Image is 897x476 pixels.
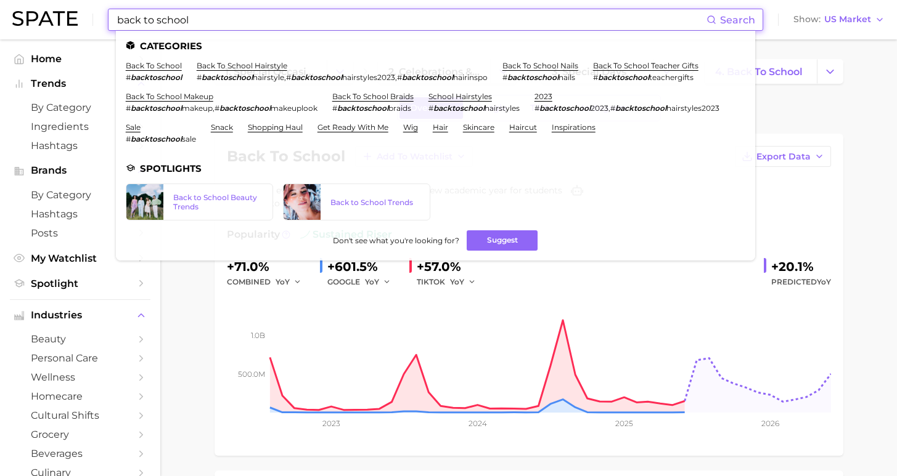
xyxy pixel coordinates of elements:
[126,61,182,70] a: back to school
[31,140,129,151] span: Hashtags
[342,73,395,82] span: hairstyles2023
[450,275,477,289] button: YoY
[248,123,303,132] a: shopping haul
[467,230,538,251] button: Suggest
[31,252,129,264] span: My Watchlist
[31,102,129,113] span: by Category
[720,14,755,26] span: Search
[31,53,129,65] span: Home
[197,73,202,82] span: #
[10,75,150,93] button: Trends
[10,161,150,180] button: Brands
[116,9,707,30] input: Search here for a brand, industry, or ingredient
[593,73,598,82] span: #
[291,73,342,82] em: backtoschool
[10,49,150,68] a: Home
[10,136,150,155] a: Hashtags
[31,189,129,201] span: by Category
[126,41,745,51] li: Categories
[756,151,811,162] span: Export Data
[485,103,520,113] span: hairstyles
[502,73,507,82] span: #
[428,103,433,113] span: #
[10,98,150,117] a: by Category
[327,257,399,276] div: +601.5%
[535,103,539,113] span: #
[332,103,337,113] span: #
[10,274,150,293] a: Spotlight
[31,227,129,239] span: Posts
[31,78,129,89] span: Trends
[535,103,719,113] div: ,
[771,275,831,289] span: Predicted
[463,123,494,132] a: skincare
[365,276,379,287] span: YoY
[327,275,399,289] div: GOOGLE
[31,390,129,402] span: homecare
[502,61,578,70] a: back to school nails
[615,419,633,428] tspan: 2025
[219,103,271,113] em: backtoschool
[31,352,129,364] span: personal care
[403,123,418,132] a: wig
[126,184,273,220] a: Back to School Beauty Trends
[10,387,150,406] a: homecare
[227,257,310,276] div: +71.0%
[433,103,485,113] em: backtoschool
[417,275,485,289] div: TIKTOK
[31,121,129,132] span: Ingredients
[417,257,485,276] div: +57.0%
[10,368,150,387] a: wellness
[31,165,129,176] span: Brands
[31,448,129,459] span: beverages
[610,103,615,113] span: #
[771,257,831,276] div: +20.1%
[10,204,150,224] a: Hashtags
[10,224,150,243] a: Posts
[10,185,150,204] a: by Category
[126,73,131,82] span: #
[365,275,391,289] button: YoY
[433,123,448,132] a: hair
[276,275,302,289] button: YoY
[126,92,213,101] a: back to school makeup
[793,16,821,23] span: Show
[126,103,317,113] div: ,
[253,73,284,82] span: hairstyle
[10,349,150,368] a: personal care
[705,59,817,84] a: 4. back to school
[10,444,150,463] a: beverages
[428,92,492,101] a: school hairstyles
[817,59,843,84] button: Change Category
[507,73,559,82] em: backtoschool
[388,103,411,113] span: braids
[817,277,831,286] span: YoY
[271,103,317,113] span: makeuplook
[283,184,430,220] a: Back to School Trends
[126,134,131,143] span: #
[31,208,129,220] span: Hashtags
[31,333,129,345] span: beauty
[126,123,141,132] a: sale
[735,146,831,167] button: Export Data
[10,406,150,425] a: cultural shifts
[10,117,150,136] a: Ingredients
[12,11,78,26] img: SPATE
[332,92,414,101] a: back to school braids
[182,103,213,113] span: makeup
[450,276,464,287] span: YoY
[552,123,596,132] a: inspirations
[824,16,871,23] span: US Market
[31,429,129,440] span: grocery
[715,66,803,78] span: 4. back to school
[215,103,219,113] span: #
[276,276,290,287] span: YoY
[649,73,694,82] span: teachergifts
[182,134,196,143] span: sale
[286,73,291,82] span: #
[173,193,263,211] div: Back to School Beauty Trends
[591,103,608,113] span: 2023
[197,61,287,70] a: back to school hairstyle
[10,329,150,349] a: beauty
[535,92,552,101] a: 2023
